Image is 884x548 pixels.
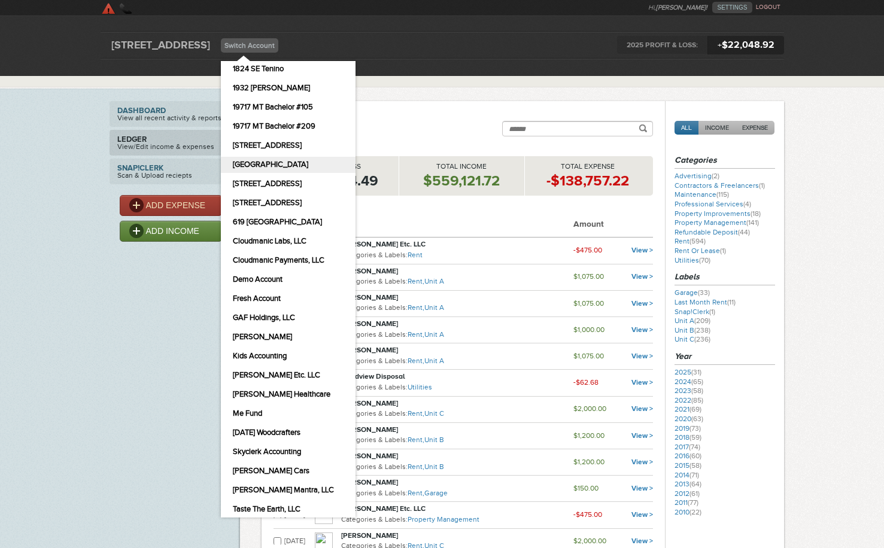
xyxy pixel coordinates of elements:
a: View > [631,272,653,281]
a: Rent, [408,277,424,285]
strong: Ledger [117,135,224,143]
small: $1,200.00 [573,458,604,466]
small: $2,000.00 [573,537,606,545]
a: Unit B [424,436,444,444]
span: (4) [743,200,751,208]
a: View > [631,484,653,492]
p: Total Income [399,162,524,172]
a: Switch Account [221,38,278,53]
span: (71) [689,471,699,479]
a: [PERSON_NAME] Mantra, LLC [221,482,356,498]
a: Cloudmanic Labs, LLC [221,233,356,249]
a: Rent, [408,303,424,312]
a: Kids Accounting [221,348,356,364]
a: Taste The Earth, LLC [221,501,356,517]
a: 1824 SE Tenino [221,61,356,77]
strong: Snap!Clerk [117,164,224,172]
a: Rent, [408,489,424,497]
a: [STREET_ADDRESS] [221,176,356,192]
a: 19717 MT Bachelor #105 [221,99,356,115]
a: Unit C [424,409,444,418]
a: SETTINGS [712,2,752,13]
a: Rent Or Lease [675,246,726,255]
p: Categories & Labels: [341,434,573,446]
strong: [PERSON_NAME] Etc. LLC [341,240,426,248]
a: Unit B [675,326,710,334]
a: Demo Account [221,272,356,288]
a: ADD EXPENSE [120,195,222,216]
a: 2016 [675,452,701,460]
span: (236) [694,335,710,343]
a: View > [631,537,653,545]
a: INCOME [698,121,736,135]
a: 2011 [675,498,698,507]
div: [STREET_ADDRESS] [101,36,221,54]
p: Categories & Labels: [341,302,573,314]
span: (238) [694,326,710,334]
strong: [PERSON_NAME] [341,478,398,486]
a: Garage [424,489,448,497]
a: Rent, [408,409,424,418]
a: Property Improvements [675,209,761,218]
span: (70) [699,256,710,264]
small: $1,000.00 [573,325,604,334]
a: SkyClerk [101,2,215,14]
a: ADD INCOME [120,221,222,242]
small: $150.00 [573,484,599,492]
span: (1) [759,181,765,190]
p: Total Expense [525,162,650,172]
strong: [PERSON_NAME] Etc. LLC [341,504,426,513]
p: Categories & Labels: [341,408,573,420]
span: 2025 PROFIT & LOSS: [617,36,707,54]
a: 2025 [675,368,701,376]
strong: [PERSON_NAME] [341,319,398,328]
a: Rent, [408,462,424,471]
span: (73) [689,424,701,433]
a: 619 [GEOGRAPHIC_DATA] [221,214,356,230]
a: Professional Services [675,200,751,208]
a: View > [631,299,653,308]
a: View > [631,458,653,466]
span: (11) [727,298,736,306]
strong: [PERSON_NAME] [341,452,398,460]
a: Unit A [424,330,444,339]
span: (209) [694,316,710,325]
p: Categories & Labels: [341,461,573,473]
a: Cloudmanic Payments, LLC [221,252,356,269]
a: 2022 [675,396,703,404]
p: Categories & Labels: [341,249,573,261]
strong: Hoodview Disposal [341,372,405,380]
p: Categories & Labels: [341,329,573,341]
a: View > [631,378,653,386]
a: GAF Holdings, LLC [221,310,356,326]
small: -$62.68 [573,378,599,386]
a: [PERSON_NAME] [221,329,356,345]
span: (58) [691,386,703,395]
a: Unit A [424,303,444,312]
a: Rent, [408,330,424,339]
a: LedgerView/Edit income & expenses [110,130,232,156]
span: (31) [691,368,701,376]
a: Property Management [675,218,759,227]
span: $22,048.92 [707,36,784,54]
p: Categories & Labels: [341,355,573,367]
span: (115) [716,190,729,199]
a: [GEOGRAPHIC_DATA] [221,157,356,173]
th: Amount [573,214,652,238]
a: 2021 [675,405,701,413]
a: Refundable Deposit [675,228,750,236]
strong: [PERSON_NAME]! [656,4,707,11]
span: (65) [691,377,703,386]
a: Property Management [408,515,479,523]
a: View > [631,431,653,440]
small: $1,200.00 [573,431,604,440]
span: (85) [691,396,703,404]
a: Fresh Account [221,291,356,307]
a: Me Fund [221,406,356,422]
h3: Labels [675,271,775,285]
a: Maintenance [675,190,729,199]
a: 2017 [675,443,700,451]
span: (58) [689,461,701,470]
span: (18) [751,209,761,218]
a: [PERSON_NAME] Healthcare [221,386,356,403]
